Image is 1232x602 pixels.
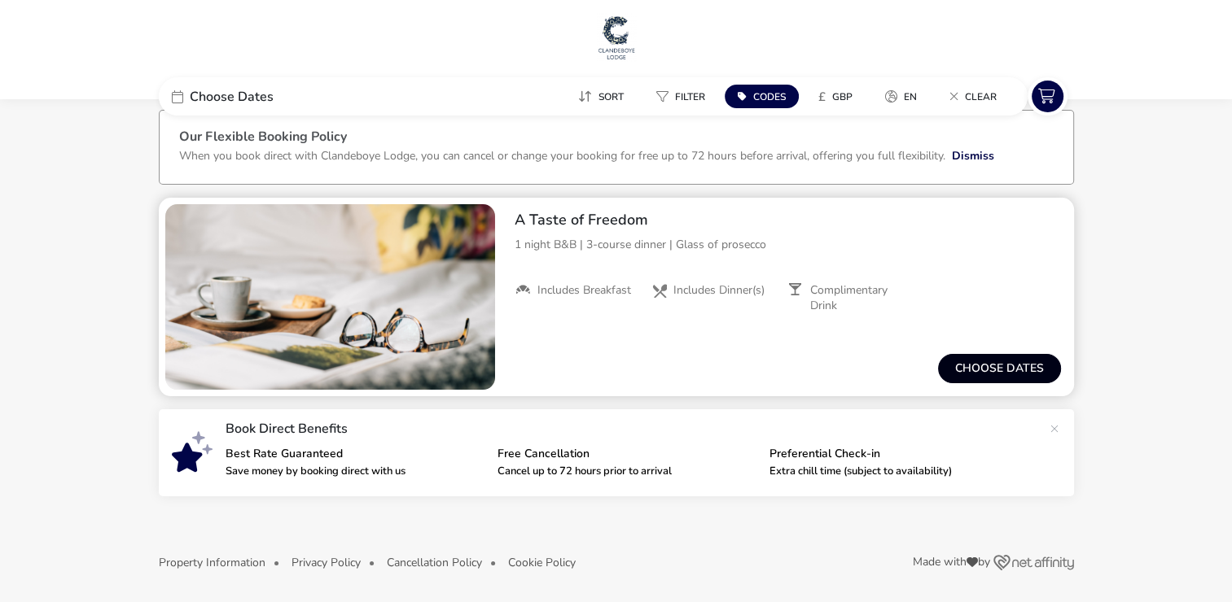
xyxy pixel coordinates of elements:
[159,556,265,569] button: Property Information
[179,148,945,164] p: When you book direct with Clandeboye Lodge, you can cancel or change your booking for free up to ...
[226,422,1041,435] p: Book Direct Benefits
[515,236,1061,253] p: 1 night B&B | 3-course dinner | Glass of prosecco
[643,85,718,108] button: Filter
[769,466,1028,477] p: Extra chill time (subject to availability)
[596,13,637,62] img: Main Website
[805,85,866,108] button: £GBP
[818,89,826,105] i: £
[159,77,403,116] div: Choose Dates
[190,90,274,103] span: Choose Dates
[508,556,576,569] button: Cookie Policy
[387,556,482,569] button: Cancellation Policy
[769,448,1028,460] p: Preferential Check-in
[226,466,484,477] p: Save money by booking direct with us
[673,283,765,298] span: Includes Dinner(s)
[643,85,725,108] naf-pibe-menu-bar-item: Filter
[498,448,756,460] p: Free Cancellation
[179,130,1054,147] h3: Our Flexible Booking Policy
[226,448,484,460] p: Best Rate Guaranteed
[498,466,756,477] p: Cancel up to 72 hours prior to arrival
[598,90,624,103] span: Sort
[565,85,637,108] button: Sort
[515,211,1061,229] h2: A Taste of Freedom
[913,556,990,568] span: Made with by
[292,556,361,569] button: Privacy Policy
[753,90,786,103] span: Codes
[537,283,631,298] span: Includes Breakfast
[965,90,997,103] span: Clear
[952,147,994,164] button: Dismiss
[832,90,853,103] span: GBP
[938,354,1061,383] button: Choose dates
[872,85,936,108] naf-pibe-menu-bar-item: en
[805,85,872,108] naf-pibe-menu-bar-item: £GBP
[725,85,799,108] button: Codes
[565,85,643,108] naf-pibe-menu-bar-item: Sort
[936,85,1016,108] naf-pibe-menu-bar-item: Clear
[502,198,1074,326] div: A Taste of Freedom1 night B&B | 3-course dinner | Glass of proseccoIncludes BreakfastIncludes Din...
[872,85,930,108] button: en
[725,85,805,108] naf-pibe-menu-bar-item: Codes
[675,90,705,103] span: Filter
[810,283,911,312] span: Complimentary Drink
[165,204,495,390] swiper-slide: 1 / 1
[904,90,917,103] span: en
[936,85,1010,108] button: Clear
